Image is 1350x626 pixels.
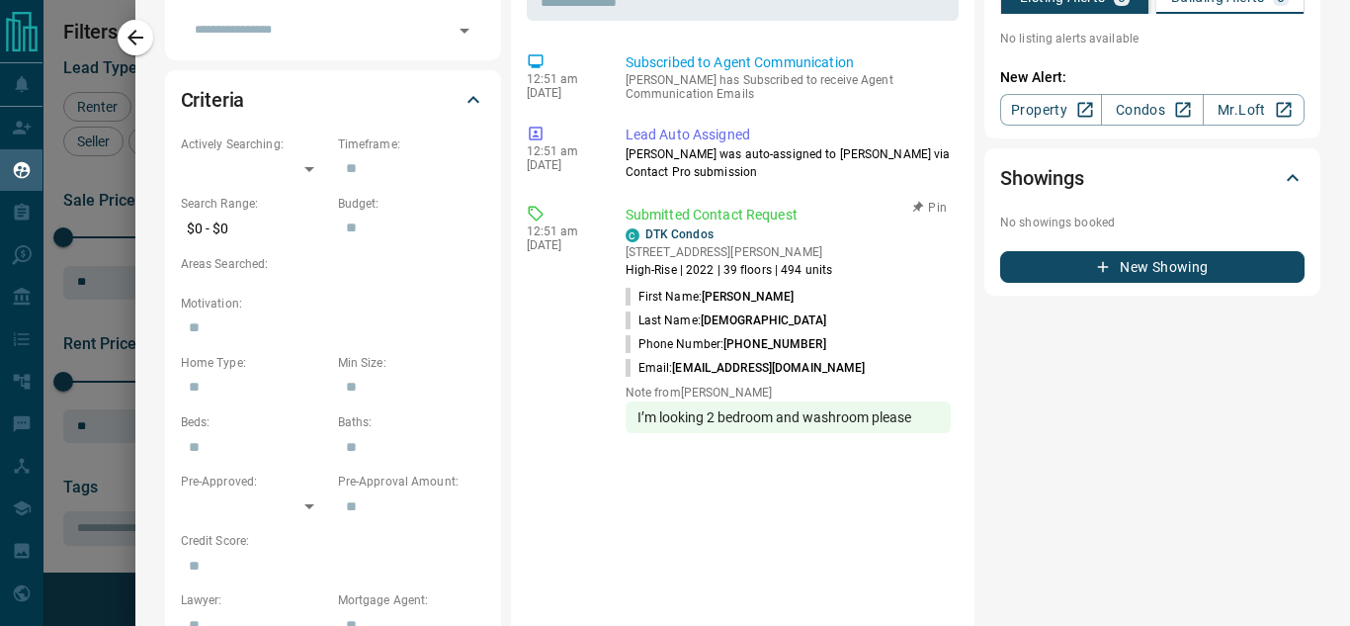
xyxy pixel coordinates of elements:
[626,125,951,145] p: Lead Auto Assigned
[181,532,485,550] p: Credit Score:
[1000,94,1102,126] a: Property
[626,386,951,400] p: Note from [PERSON_NAME]
[1000,30,1305,47] p: No listing alerts available
[527,86,596,100] p: [DATE]
[626,228,639,242] div: condos.ca
[338,473,485,491] p: Pre-Approval Amount:
[181,135,328,153] p: Actively Searching:
[1000,67,1305,88] p: New Alert:
[626,359,866,377] p: Email:
[338,413,485,431] p: Baths:
[338,354,485,372] p: Min Size:
[181,76,485,124] div: Criteria
[1000,154,1305,202] div: Showings
[723,337,826,351] span: [PHONE_NUMBER]
[701,313,826,327] span: [DEMOGRAPHIC_DATA]
[626,335,826,353] p: Phone Number:
[527,158,596,172] p: [DATE]
[181,295,485,313] p: Motivation:
[181,354,328,372] p: Home Type:
[181,195,328,213] p: Search Range:
[626,312,826,329] p: Last Name:
[626,205,951,225] p: Submitted Contact Request
[181,591,328,609] p: Lawyer:
[645,227,714,241] a: DTK Condos
[181,473,328,491] p: Pre-Approved:
[901,199,959,217] button: Pin
[338,195,485,213] p: Budget:
[527,238,596,252] p: [DATE]
[1203,94,1305,126] a: Mr.Loft
[626,145,951,181] p: [PERSON_NAME] was auto-assigned to [PERSON_NAME] via Contact Pro submission
[626,261,833,279] p: High-Rise | 2022 | 39 floors | 494 units
[626,73,951,101] p: [PERSON_NAME] has Subscribed to receive Agent Communication Emails
[527,144,596,158] p: 12:51 am
[1000,162,1084,194] h2: Showings
[626,243,833,261] p: [STREET_ADDRESS][PERSON_NAME]
[527,224,596,238] p: 12:51 am
[181,213,328,245] p: $0 - $0
[626,402,951,433] div: I’m looking 2 bedroom and washroom please
[451,17,478,45] button: Open
[338,591,485,609] p: Mortgage Agent:
[1000,214,1305,231] p: No showings booked
[1000,251,1305,283] button: New Showing
[181,84,245,116] h2: Criteria
[527,72,596,86] p: 12:51 am
[672,361,865,375] span: [EMAIL_ADDRESS][DOMAIN_NAME]
[338,135,485,153] p: Timeframe:
[181,413,328,431] p: Beds:
[181,255,485,273] p: Areas Searched:
[626,52,951,73] p: Subscribed to Agent Communication
[702,290,794,304] span: [PERSON_NAME]
[1101,94,1203,126] a: Condos
[626,288,795,306] p: First Name:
